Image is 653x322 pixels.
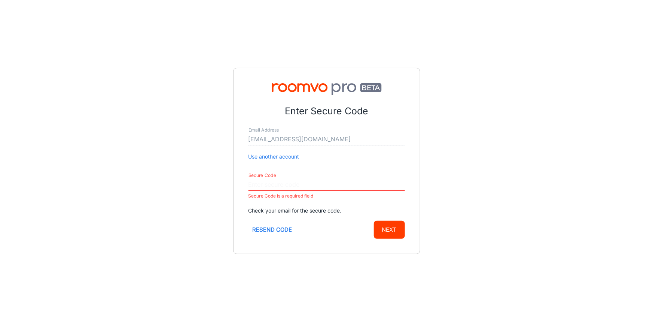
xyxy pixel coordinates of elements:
[248,133,405,145] input: myname@example.com
[248,207,405,215] p: Check your email for the secure code.
[248,83,405,95] img: Roomvo PRO Beta
[248,172,276,179] label: Secure Code
[248,179,405,191] input: Enter secure code
[248,192,405,201] p: Secure Code is a required field
[374,221,405,239] button: Next
[248,221,296,239] button: Resend code
[248,153,299,161] button: Use another account
[248,127,279,133] label: Email Address
[248,104,405,118] p: Enter Secure Code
